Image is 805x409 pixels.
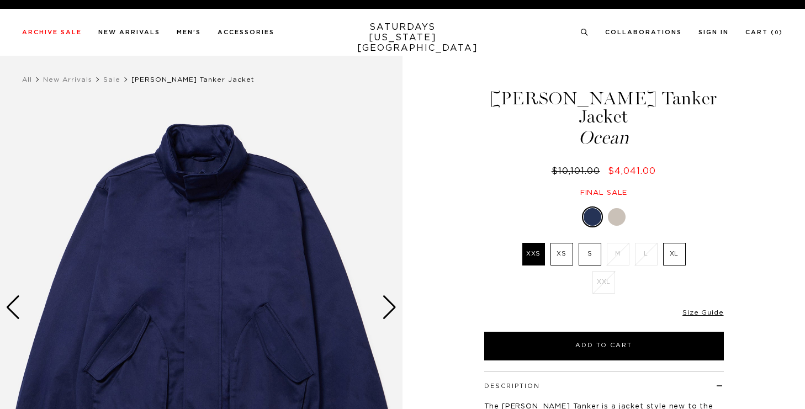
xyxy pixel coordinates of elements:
[775,30,779,35] small: 0
[177,29,201,35] a: Men's
[605,29,682,35] a: Collaborations
[663,243,686,265] label: XL
[218,29,274,35] a: Accessories
[745,29,783,35] a: Cart (0)
[552,167,605,176] del: $10,101.00
[382,295,397,320] div: Next slide
[698,29,729,35] a: Sign In
[103,76,120,83] a: Sale
[579,243,601,265] label: S
[483,129,725,147] span: Ocean
[550,243,573,265] label: XS
[483,188,725,198] div: Final sale
[98,29,160,35] a: New Arrivals
[6,295,20,320] div: Previous slide
[357,22,448,54] a: SATURDAYS[US_STATE][GEOGRAPHIC_DATA]
[484,332,724,360] button: Add to Cart
[608,167,656,176] span: $4,041.00
[22,29,82,35] a: Archive Sale
[131,76,255,83] span: [PERSON_NAME] Tanker Jacket
[522,243,545,265] label: XXS
[22,76,32,83] a: All
[484,383,540,389] button: Description
[682,309,723,316] a: Size Guide
[483,89,725,147] h1: [PERSON_NAME] Tanker Jacket
[43,76,92,83] a: New Arrivals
